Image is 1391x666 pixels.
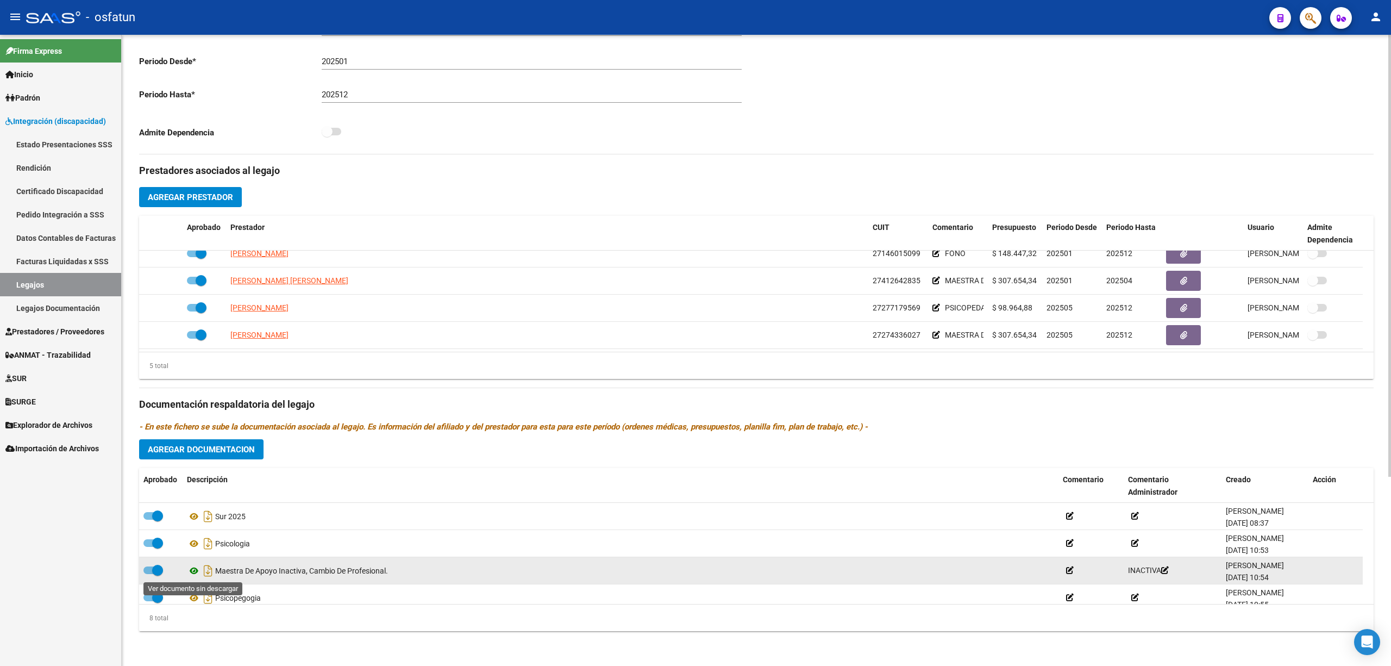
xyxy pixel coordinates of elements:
div: Sur 2025 [187,508,1054,525]
span: [PERSON_NAME] [230,249,289,258]
datatable-header-cell: Comentario Administrador [1124,468,1221,504]
span: Creado [1226,475,1251,484]
mat-icon: menu [9,10,22,23]
span: INACTIVA [1128,566,1169,575]
span: $ 307.654,34 [992,331,1037,339]
span: Comentario Administrador [1128,475,1177,496]
datatable-header-cell: CUIT [868,216,928,252]
span: Inicio [5,69,33,80]
span: Aprobado [143,475,177,484]
span: 27412642835 [873,276,920,285]
span: $ 98.964,88 [992,303,1032,312]
i: Descargar documento [201,535,215,552]
datatable-header-cell: Acción [1308,468,1363,504]
h3: Prestadores asociados al legajo [139,163,1374,178]
span: [DATE] 10:54 [1226,573,1269,582]
div: 8 total [139,612,168,624]
span: Periodo Hasta [1106,223,1156,232]
span: Agregar Documentacion [148,445,255,455]
datatable-header-cell: Descripción [183,468,1058,504]
span: Acción [1313,475,1336,484]
span: Prestador [230,223,265,232]
span: 202512 [1106,303,1132,312]
span: 202501 [1047,249,1073,258]
datatable-header-cell: Usuario [1243,216,1303,252]
datatable-header-cell: Aprobado [139,468,183,504]
span: FONO [945,249,966,258]
span: [PERSON_NAME] [DATE] [1248,303,1333,312]
span: SURGE [5,396,36,408]
span: Agregar Prestador [148,192,233,202]
datatable-header-cell: Aprobado [183,216,226,252]
span: $ 307.654,34 [992,276,1037,285]
span: Importación de Archivos [5,443,99,455]
span: PSICOPEDAGOGIA [945,303,1009,312]
span: Periodo Desde [1047,223,1097,232]
datatable-header-cell: Admite Dependencia [1303,216,1363,252]
span: Aprobado [187,223,221,232]
span: [PERSON_NAME] [DATE] [1248,249,1333,258]
datatable-header-cell: Comentario [928,216,988,252]
span: 202505 [1047,303,1073,312]
span: Prestadores / Proveedores [5,326,104,338]
datatable-header-cell: Creado [1221,468,1308,504]
mat-icon: person [1369,10,1382,23]
span: [PERSON_NAME] [1226,588,1284,597]
span: SUR [5,372,27,384]
span: Padrón [5,92,40,104]
span: [PERSON_NAME] [1226,507,1284,515]
span: 202512 [1106,331,1132,339]
span: Explorador de Archivos [5,419,92,431]
button: Agregar Documentacion [139,439,264,459]
span: Comentario [932,223,973,232]
span: [DATE] 08:37 [1226,519,1269,527]
datatable-header-cell: Periodo Hasta [1102,216,1162,252]
h3: Documentación respaldatoria del legajo [139,397,1374,412]
div: Open Intercom Messenger [1354,629,1380,655]
i: Descargar documento [201,589,215,607]
span: 27277179569 [873,303,920,312]
span: [PERSON_NAME] [1226,534,1284,543]
span: Usuario [1248,223,1274,232]
i: Descargar documento [201,562,215,580]
span: MAESTRA DE APOYO [945,276,1017,285]
span: CUIT [873,223,889,232]
span: Integración (discapacidad) [5,115,106,127]
span: [DATE] 10:53 [1226,546,1269,555]
i: - En este fichero se sube la documentación asociada al legajo. Es información del afiliado y del ... [139,422,868,432]
div: Psicopegogia [187,589,1054,607]
span: [PERSON_NAME] [230,331,289,339]
i: Descargar documento [201,508,215,525]
span: [PERSON_NAME] [DATE] [1248,276,1333,285]
span: 202505 [1047,331,1073,339]
p: Admite Dependencia [139,127,322,139]
span: [PERSON_NAME] [PERSON_NAME] [230,276,348,285]
span: Admite Dependencia [1307,223,1353,244]
datatable-header-cell: Periodo Desde [1042,216,1102,252]
span: [PERSON_NAME] [1226,561,1284,570]
span: ANMAT - Trazabilidad [5,349,91,361]
span: 27146015099 [873,249,920,258]
p: Periodo Hasta [139,89,322,101]
button: Agregar Prestador [139,187,242,207]
span: [PERSON_NAME] [230,303,289,312]
span: MAESTRA DE APOYO DESDE [DATE] [945,331,1065,339]
span: 27274336027 [873,331,920,339]
datatable-header-cell: Comentario [1058,468,1124,504]
span: Presupuesto [992,223,1036,232]
span: [PERSON_NAME] [DATE] [1248,331,1333,339]
span: Descripción [187,475,228,484]
div: Maestra De Apoyo Inactiva, Cambio De Profesional. [187,562,1054,580]
datatable-header-cell: Presupuesto [988,216,1042,252]
span: 202501 [1047,276,1073,285]
span: - osfatun [86,5,135,29]
span: Firma Express [5,45,62,57]
datatable-header-cell: Prestador [226,216,868,252]
span: 202504 [1106,276,1132,285]
span: $ 148.447,32 [992,249,1037,258]
div: Psicologia [187,535,1054,552]
p: Periodo Desde [139,55,322,67]
span: 202512 [1106,249,1132,258]
span: [DATE] 10:55 [1226,600,1269,609]
span: Comentario [1063,475,1104,484]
